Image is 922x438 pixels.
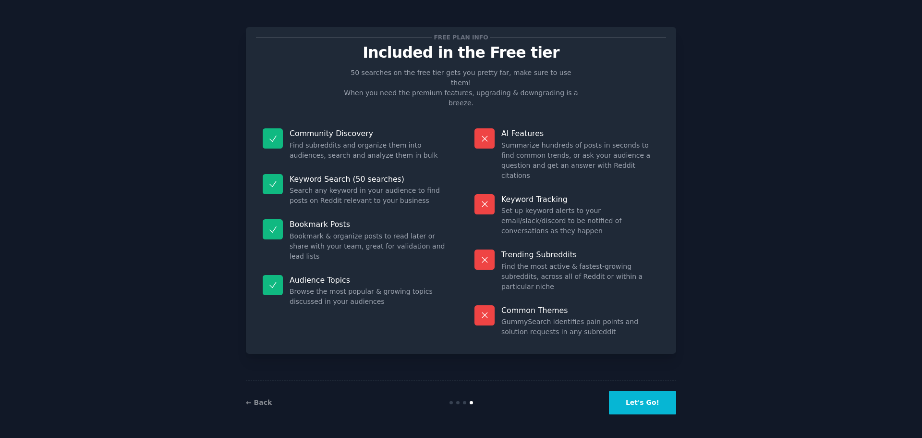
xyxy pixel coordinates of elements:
button: Let's Go! [609,391,676,414]
dd: GummySearch identifies pain points and solution requests in any subreddit [501,317,659,337]
p: Trending Subreddits [501,250,659,260]
p: Common Themes [501,305,659,315]
dd: Search any keyword in your audience to find posts on Reddit relevant to your business [290,186,448,206]
dd: Summarize hundreds of posts in seconds to find common trends, or ask your audience a question and... [501,140,659,181]
dd: Bookmark & organize posts to read later or share with your team, great for validation and lead lists [290,231,448,262]
p: 50 searches on the free tier gets you pretty far, make sure to use them! When you need the premiu... [340,68,582,108]
p: Community Discovery [290,128,448,138]
p: Keyword Tracking [501,194,659,204]
a: ← Back [246,399,272,406]
p: Included in the Free tier [256,44,666,61]
p: Audience Topics [290,275,448,285]
span: Free plan info [432,32,490,42]
p: AI Features [501,128,659,138]
p: Keyword Search (50 searches) [290,174,448,184]
dd: Find subreddits and organize them into audiences, search and analyze them in bulk [290,140,448,161]
dd: Find the most active & fastest-growing subreddits, across all of Reddit or within a particular niche [501,262,659,292]
p: Bookmark Posts [290,219,448,229]
dd: Set up keyword alerts to your email/slack/discord to be notified of conversations as they happen [501,206,659,236]
dd: Browse the most popular & growing topics discussed in your audiences [290,287,448,307]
